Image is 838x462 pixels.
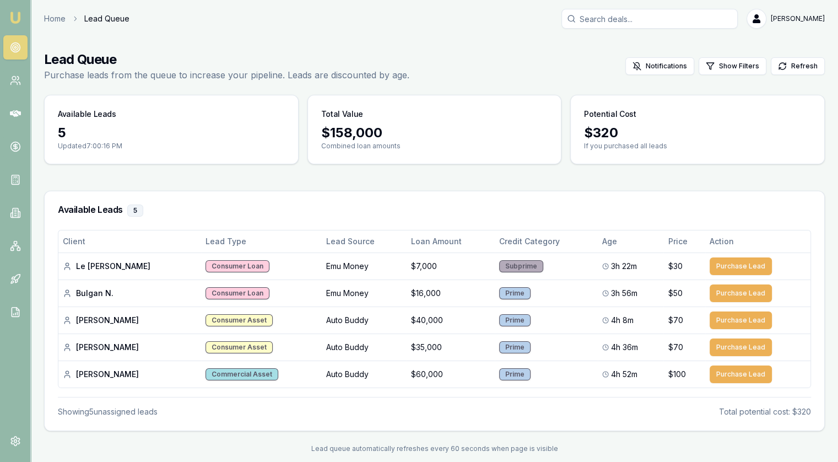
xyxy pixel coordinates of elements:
div: $ 158,000 [321,124,548,142]
button: Purchase Lead [710,366,772,383]
button: Notifications [625,57,694,75]
h3: Potential Cost [584,109,636,120]
button: Purchase Lead [710,284,772,302]
input: Search deals [561,9,738,29]
p: If you purchased all leads [584,142,811,151]
th: Client [58,230,201,253]
td: $35,000 [407,334,495,361]
div: Bulgan N. [63,288,197,299]
div: 5 [127,205,143,217]
div: $ 320 [584,124,811,142]
a: Home [44,13,66,24]
div: Prime [499,368,531,380]
button: Purchase Lead [710,257,772,275]
td: Auto Buddy [322,307,407,334]
div: Consumer Asset [206,341,273,353]
div: Consumer Asset [206,314,273,326]
td: Auto Buddy [322,334,407,361]
span: 3h 56m [611,288,637,299]
div: Commercial Asset [206,368,278,380]
p: Updated 7:00:16 PM [58,142,285,151]
div: [PERSON_NAME] [63,369,197,380]
div: Showing 5 unassigned lead s [58,406,158,417]
div: [PERSON_NAME] [63,342,197,353]
span: 4h 52m [611,369,637,380]
td: $16,000 [407,280,495,307]
span: $50 [668,288,682,299]
p: Combined loan amounts [321,142,548,151]
span: 3h 22m [611,261,637,272]
div: Consumer Loan [206,260,269,272]
div: Consumer Loan [206,287,269,299]
span: Lead Queue [84,13,129,24]
div: Prime [499,341,531,353]
th: Lead Source [322,230,407,253]
th: Price [663,230,705,253]
button: Purchase Lead [710,311,772,329]
h3: Available Leads [58,205,811,217]
th: Age [598,230,664,253]
span: 4h 8m [611,315,634,326]
img: emu-icon-u.png [9,11,22,24]
h3: Available Leads [58,109,116,120]
th: Lead Type [201,230,322,253]
th: Loan Amount [407,230,495,253]
span: [PERSON_NAME] [771,14,825,23]
td: $60,000 [407,361,495,388]
th: Action [705,230,810,253]
h3: Total Value [321,109,363,120]
div: 5 [58,124,285,142]
button: Refresh [771,57,825,75]
div: [PERSON_NAME] [63,315,197,326]
td: Auto Buddy [322,361,407,388]
h1: Lead Queue [44,51,409,68]
span: $100 [668,369,685,380]
td: Emu Money [322,253,407,280]
td: Emu Money [322,280,407,307]
span: $70 [668,342,683,353]
td: $40,000 [407,307,495,334]
span: $70 [668,315,683,326]
span: $30 [668,261,682,272]
span: 4h 36m [611,342,638,353]
nav: breadcrumb [44,13,129,24]
td: $7,000 [407,253,495,280]
button: Show Filters [699,57,766,75]
div: Prime [499,287,531,299]
th: Credit Category [495,230,598,253]
div: Total potential cost: $320 [719,406,811,417]
p: Purchase leads from the queue to increase your pipeline. Leads are discounted by age. [44,68,409,82]
button: Purchase Lead [710,339,772,356]
div: Subprime [499,260,543,272]
div: Prime [499,314,531,326]
div: Le [PERSON_NAME] [63,261,197,272]
div: Lead queue automatically refreshes every 60 seconds when page is visible [44,444,825,453]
